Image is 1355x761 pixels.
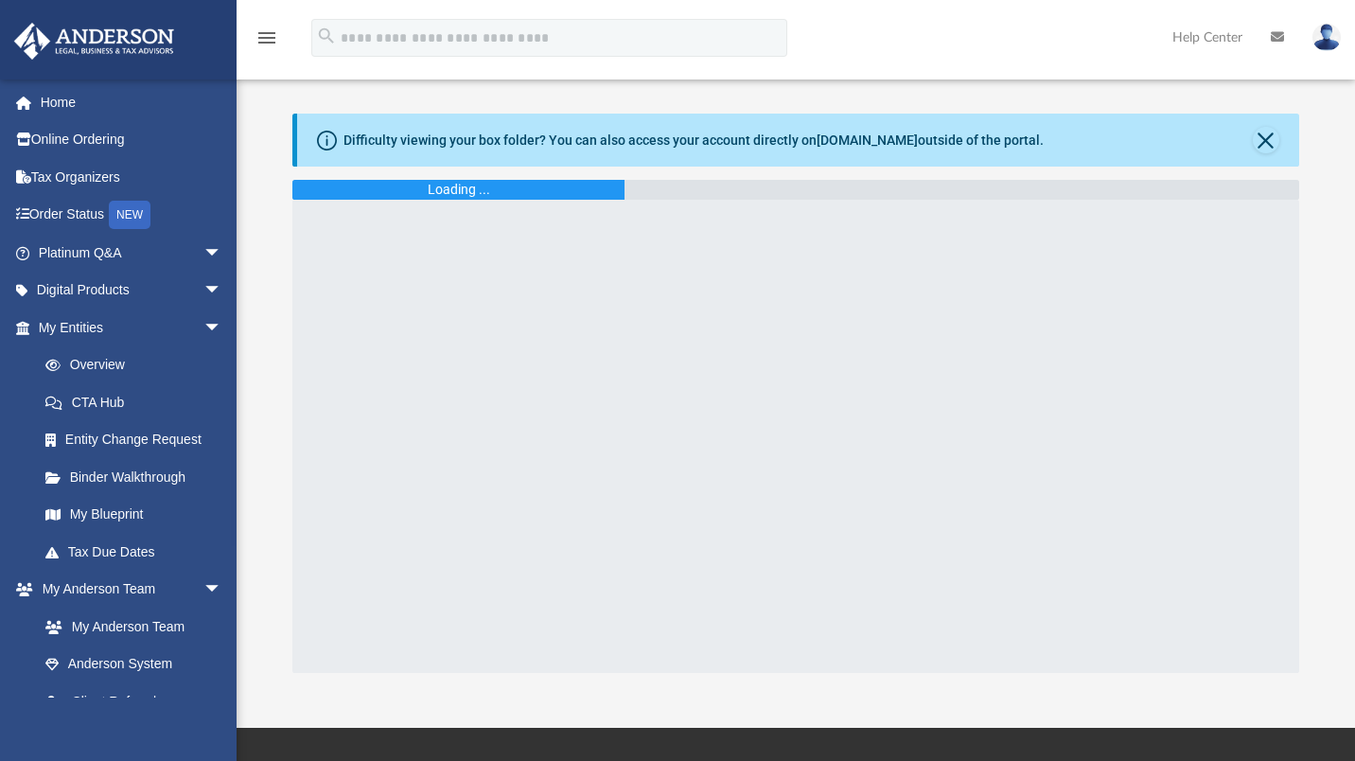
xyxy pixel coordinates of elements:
a: Binder Walkthrough [26,458,251,496]
span: arrow_drop_down [203,309,241,347]
div: Difficulty viewing your box folder? You can also access your account directly on outside of the p... [343,131,1044,150]
a: menu [255,36,278,49]
span: arrow_drop_down [203,272,241,310]
div: Loading ... [428,180,490,200]
div: NEW [109,201,150,229]
a: Anderson System [26,646,241,683]
a: [DOMAIN_NAME] [817,133,918,148]
a: My Anderson Team [26,608,232,646]
img: Anderson Advisors Platinum Portal [9,23,180,60]
a: Home [13,83,251,121]
a: Overview [26,346,251,384]
img: User Pic [1312,24,1341,51]
a: Platinum Q&Aarrow_drop_down [13,234,251,272]
a: Order StatusNEW [13,196,251,235]
a: Client Referrals [26,682,241,720]
a: My Blueprint [26,496,241,534]
span: arrow_drop_down [203,234,241,273]
a: Online Ordering [13,121,251,159]
a: My Anderson Teamarrow_drop_down [13,571,241,609]
span: arrow_drop_down [203,571,241,610]
a: CTA Hub [26,383,251,421]
a: Tax Organizers [13,158,251,196]
i: menu [255,27,278,49]
a: Tax Due Dates [26,533,251,571]
button: Close [1253,127,1279,153]
a: My Entitiesarrow_drop_down [13,309,251,346]
a: Entity Change Request [26,421,251,459]
i: search [316,26,337,46]
a: Digital Productsarrow_drop_down [13,272,251,310]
